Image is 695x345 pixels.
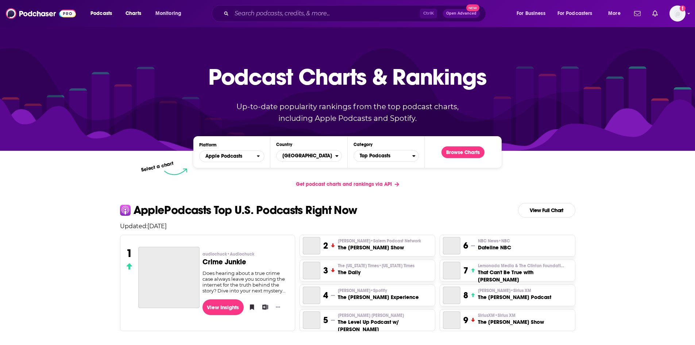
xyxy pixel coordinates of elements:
button: open menu [85,8,121,19]
a: audiochuck•AudiochuckCrime Junkie [202,251,289,270]
a: [PERSON_NAME] [PERSON_NAME]The Level Up Podcast w/ [PERSON_NAME] [338,313,432,333]
span: Podcasts [90,8,112,19]
span: For Podcasters [557,8,592,19]
a: [PERSON_NAME]•SpotifyThe [PERSON_NAME] Experience [338,288,419,301]
h3: The [PERSON_NAME] Show [338,244,421,251]
a: The Daily [303,262,320,279]
img: User Profile [669,5,686,22]
p: NBC News • NBC [478,238,511,244]
span: Logged in as YiyanWang [669,5,686,22]
h3: That Can't Be True with [PERSON_NAME] [478,269,572,283]
a: Get podcast charts and rankings via API [290,175,405,193]
h2: Platforms [199,150,265,162]
button: open menu [511,8,555,19]
svg: Add a profile image [680,5,686,11]
span: Charts [126,8,141,19]
a: The Level Up Podcast w/ Paul Alex [303,311,320,329]
a: Dateline NBC [443,237,460,254]
button: Bookmark Podcast [247,302,254,313]
span: NBC News [478,238,510,244]
img: Podchaser - Follow, Share and Rate Podcasts [6,7,76,20]
span: For Business [517,8,545,19]
h3: The [PERSON_NAME] Show [478,318,544,326]
span: audiochuck [202,251,254,257]
span: • Spotify [370,288,387,293]
a: The Megyn Kelly Show [443,311,460,329]
h3: 8 [463,290,468,301]
button: open menu [553,8,603,19]
span: • Audiochuck [227,252,254,257]
a: That Can't Be True with Chelsea Clinton [443,262,460,279]
span: [PERSON_NAME] [338,288,387,294]
a: SiriusXM•Sirius XMThe [PERSON_NAME] Show [478,313,544,326]
a: The Charlie Kirk Show [303,237,320,254]
a: Lemonada Media & The Clinton FoundationThat Can't Be True with [PERSON_NAME] [478,263,572,283]
span: • [US_STATE] Times [379,263,414,268]
p: audiochuck • Audiochuck [202,251,289,257]
p: Podcast Charts & Rankings [208,53,487,100]
a: View Full Chart [518,203,575,218]
p: Apple Podcasts Top U.S. Podcasts Right Now [134,204,357,216]
a: Crime Junkie [138,247,200,308]
span: Open Advanced [446,12,476,15]
p: Mel Robbins • Sirius XM [478,288,551,294]
a: The Mel Robbins Podcast [443,287,460,304]
h3: 4 [323,290,328,301]
span: [PERSON_NAME] [478,288,531,294]
a: NBC News•NBCDateline NBC [478,238,511,251]
h3: 6 [463,240,468,251]
a: The [US_STATE] Times•[US_STATE] TimesThe Daily [338,263,414,276]
button: open menu [603,8,630,19]
a: The Joe Rogan Experience [303,287,320,304]
span: • Salem Podcast Network [370,238,421,244]
a: View Insights [202,299,244,315]
p: Paul Alex Espinoza [338,313,432,318]
span: • Sirius XM [495,313,516,318]
h3: 7 [463,265,468,276]
a: Browse Charts [441,146,484,158]
h3: 1 [126,247,132,260]
span: [GEOGRAPHIC_DATA] [277,150,335,162]
h3: Dateline NBC [478,244,511,251]
h3: 9 [463,315,468,326]
p: Joe Rogan • Spotify [338,288,419,294]
h3: 3 [323,265,328,276]
span: The [US_STATE] Times [338,263,414,269]
button: open menu [199,150,265,162]
span: [PERSON_NAME] [338,238,421,244]
span: Ctrl K [420,9,437,18]
h3: Crime Junkie [202,258,289,266]
span: SiriusXM [478,313,516,318]
button: Show More Button [273,303,283,311]
button: Countries [276,150,341,162]
span: More [608,8,621,19]
div: Search podcasts, credits, & more... [219,5,493,22]
span: • NBC [498,238,510,244]
p: Lemonada Media & The Clinton Foundation • Lemonada Media [478,263,572,269]
p: Updated: [DATE] [114,223,581,230]
h3: The Daily [338,269,414,276]
h3: 5 [323,315,328,326]
span: Lemonada Media & The Clinton Foundation [478,263,565,269]
p: SiriusXM • Sirius XM [478,313,544,318]
p: Select a chart [141,160,174,173]
span: Monitoring [155,8,181,19]
a: [PERSON_NAME]•Salem Podcast NetworkThe [PERSON_NAME] Show [338,238,421,251]
span: Top Podcasts [354,150,412,162]
a: Crime Junkie [138,247,200,308]
input: Search podcasts, credits, & more... [232,8,420,19]
h3: The [PERSON_NAME] Experience [338,294,419,301]
img: apple Icon [120,205,131,215]
span: • Sirius XM [510,288,531,293]
p: The New York Times • New York Times [338,263,414,269]
a: Show notifications dropdown [631,7,644,20]
img: select arrow [164,168,187,175]
button: open menu [150,8,191,19]
p: Charlie Kirk • Salem Podcast Network [338,238,421,244]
